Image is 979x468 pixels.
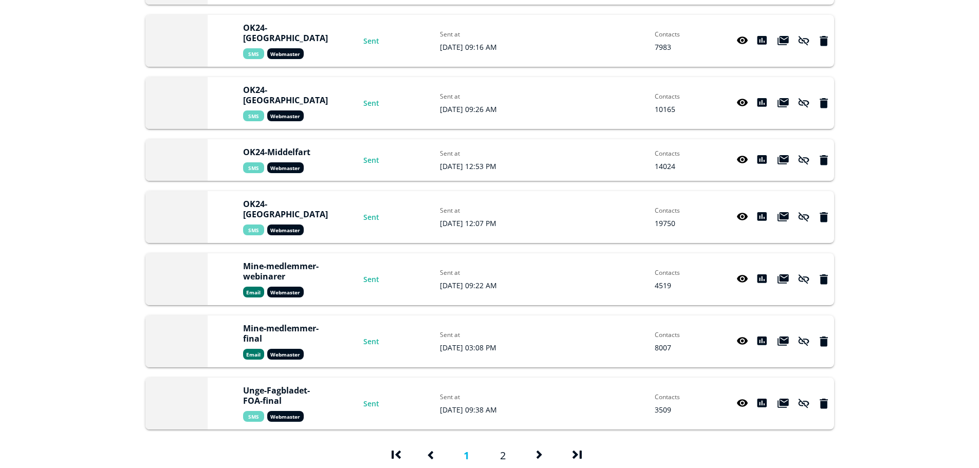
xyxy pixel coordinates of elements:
[243,147,328,157] div: OK24-Middelfart
[267,162,304,173] span: Webmaster
[736,274,748,285] i: Preview
[267,287,304,297] span: Webmaster
[655,218,696,228] div: 19750
[243,287,264,297] span: Email
[243,349,264,360] span: Email
[655,149,696,158] div: Contacts
[778,212,789,222] i: Duplicate message
[363,98,404,108] div: Sent
[267,349,304,360] span: Webmaster
[655,92,696,101] div: Contacts
[736,155,748,165] i: Preview
[243,48,264,59] span: Sms
[243,85,328,105] div: OK24-[GEOGRAPHIC_DATA]
[267,224,304,235] span: Webmaster
[778,336,789,347] i: Duplicate message
[736,36,748,46] i: Preview
[267,411,304,422] span: Webmaster
[440,268,512,277] div: Sent at
[655,392,696,401] div: Contacts
[243,110,264,121] span: Sms
[440,280,512,290] div: [DATE] 09:22 AM
[243,23,328,43] div: OK24-[GEOGRAPHIC_DATA]
[798,399,809,409] i: Freeze message
[778,399,789,409] i: Duplicate message
[440,92,512,101] div: Sent at
[363,336,404,347] div: Sent
[440,330,512,339] div: Sent at
[440,405,512,415] div: [DATE] 09:38 AM
[440,42,512,52] div: [DATE] 09:16 AM
[778,274,789,285] i: Duplicate message
[363,274,404,285] div: Sent
[757,155,767,165] i: Message analytics
[440,30,512,39] div: Sent at
[757,98,767,108] i: Message analytics
[798,36,809,46] i: Freeze message
[655,280,696,290] div: 4519
[736,399,748,409] i: Preview
[778,98,789,108] i: Duplicate message
[820,336,828,347] i: Delete message
[440,343,512,352] div: [DATE] 03:08 PM
[655,343,696,352] div: 8007
[757,399,767,409] i: Message analytics
[243,385,328,406] div: Unge-Fagbladet-FOA-final
[243,162,264,173] span: Sms
[757,212,767,222] i: Message analytics
[243,261,328,282] div: Mine-medlemmer-webinarer
[655,161,696,171] div: 14024
[820,155,828,165] i: Delete message
[363,36,404,46] div: Sent
[243,411,264,422] span: Sms
[267,110,304,121] span: Webmaster
[798,98,809,108] i: Freeze message
[363,399,404,409] div: Sent
[757,274,767,285] i: Message analytics
[736,212,748,222] i: Preview
[243,199,328,219] div: OK24-[GEOGRAPHIC_DATA]
[363,212,404,222] div: Sent
[440,218,512,228] div: [DATE] 12:07 PM
[440,392,512,401] div: Sent at
[363,155,404,165] div: Sent
[798,155,809,165] i: Freeze message
[757,36,767,46] i: Message analytics
[655,268,696,277] div: Contacts
[440,149,512,158] div: Sent at
[267,48,304,59] span: Webmaster
[736,336,748,347] i: Preview
[243,323,328,344] div: Mine-medlemmer-final
[798,336,809,347] i: Freeze message
[820,98,828,108] i: Delete message
[243,224,264,235] span: Sms
[440,161,512,171] div: [DATE] 12:53 PM
[757,336,767,347] i: Message analytics
[655,330,696,339] div: Contacts
[736,98,748,108] i: Preview
[798,212,809,222] i: Freeze message
[655,206,696,215] div: Contacts
[655,104,696,114] div: 10165
[820,399,828,409] i: Delete message
[820,212,828,222] i: Delete message
[655,405,696,415] div: 3509
[440,104,512,114] div: [DATE] 09:26 AM
[655,30,696,39] div: Contacts
[778,36,789,46] i: Duplicate message
[440,206,512,215] div: Sent at
[778,155,789,165] i: Duplicate message
[655,42,696,52] div: 7983
[820,274,828,285] i: Delete message
[798,274,809,285] i: Freeze message
[820,36,828,46] i: Delete message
